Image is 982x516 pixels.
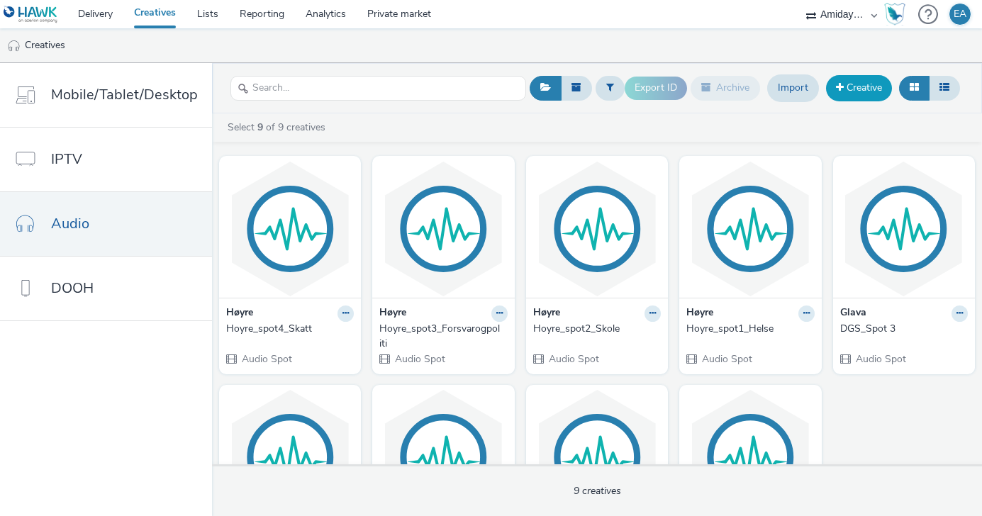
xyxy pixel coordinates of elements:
[701,352,752,366] span: Audio Spot
[547,352,599,366] span: Audio Spot
[691,76,760,100] button: Archive
[4,6,58,23] img: undefined Logo
[51,149,82,169] span: IPTV
[854,352,906,366] span: Audio Spot
[379,322,507,351] a: Hoyre_spot3_Forsvarogpoliti
[686,322,808,336] div: Hoyre_spot1_Helse
[899,76,930,100] button: Grid
[840,305,866,322] strong: Glava
[884,3,905,26] img: Hawk Academy
[226,120,331,134] a: Select of 9 creatives
[826,75,892,101] a: Creative
[683,159,818,298] img: Hoyre_spot1_Helse visual
[533,322,655,336] div: Hoyre_spot2_Skole
[257,120,263,134] strong: 9
[379,305,406,322] strong: Høyre
[223,159,357,298] img: Hoyre_spot4_Skatt visual
[226,322,354,336] a: Hoyre_spot4_Skatt
[574,484,621,498] span: 9 creatives
[226,305,253,322] strong: Høyre
[226,322,348,336] div: Hoyre_spot4_Skatt
[379,322,501,351] div: Hoyre_spot3_Forsvarogpoliti
[954,4,966,25] div: EA
[625,77,687,99] button: Export ID
[840,322,968,336] a: DGS_Spot 3
[530,159,664,298] img: Hoyre_spot2_Skole visual
[51,213,89,234] span: Audio
[394,352,445,366] span: Audio Spot
[533,322,661,336] a: Hoyre_spot2_Skole
[767,74,819,101] a: Import
[929,76,960,100] button: Table
[240,352,292,366] span: Audio Spot
[686,322,814,336] a: Hoyre_spot1_Helse
[230,76,526,101] input: Search...
[686,305,713,322] strong: Høyre
[7,39,21,53] img: audio
[884,3,911,26] a: Hawk Academy
[51,278,94,298] span: DOOH
[51,84,198,105] span: Mobile/Tablet/Desktop
[837,159,971,298] img: DGS_Spot 3 visual
[840,322,962,336] div: DGS_Spot 3
[533,305,560,322] strong: Høyre
[376,159,510,298] img: Hoyre_spot3_Forsvarogpoliti visual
